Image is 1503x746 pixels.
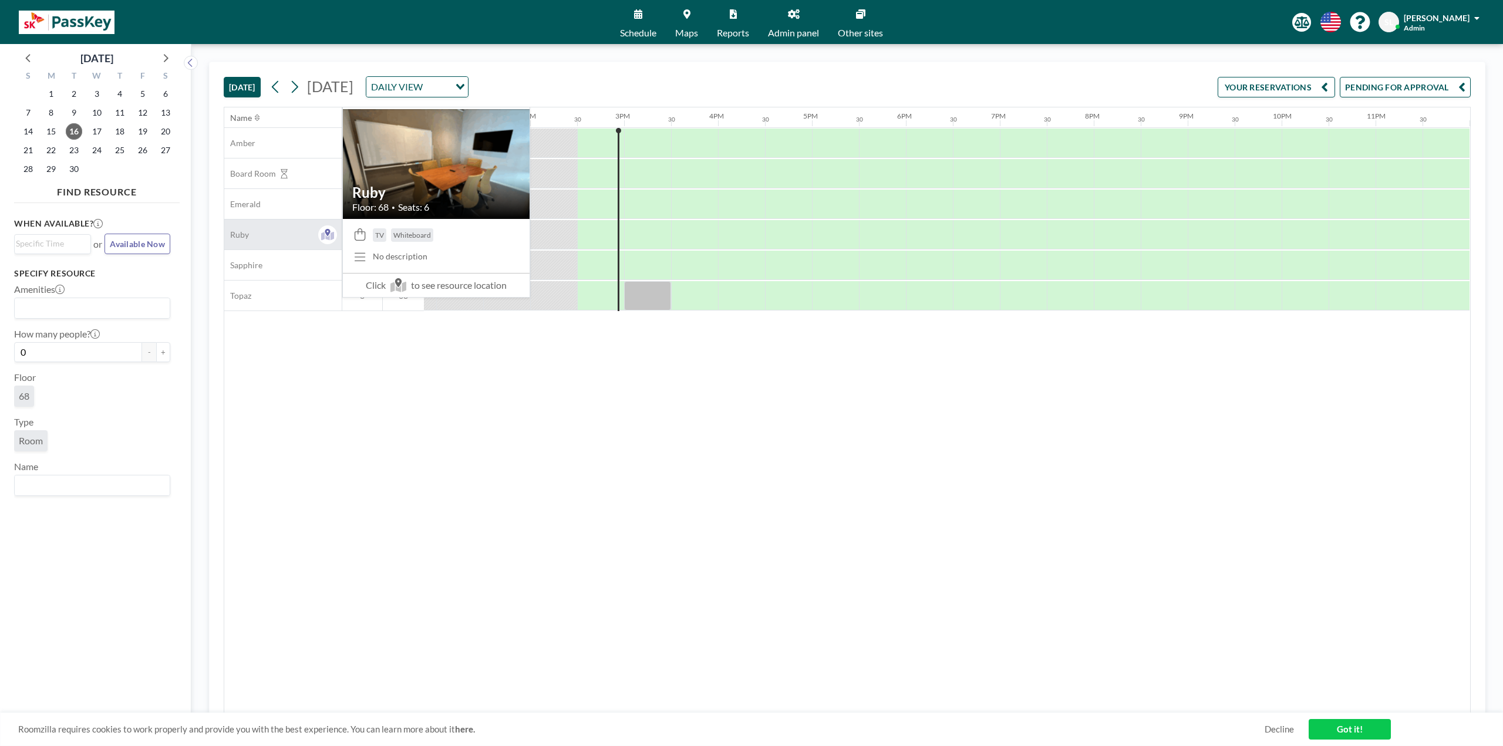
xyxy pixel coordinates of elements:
[134,142,151,158] span: Friday, September 26, 2025
[1384,17,1393,28] span: SL
[86,69,109,85] div: W
[1232,116,1239,123] div: 30
[66,86,82,102] span: Tuesday, September 2, 2025
[352,184,520,201] h2: Ruby
[43,123,59,140] span: Monday, September 15, 2025
[224,291,251,301] span: Topaz
[717,28,749,38] span: Reports
[897,112,912,120] div: 6PM
[668,116,675,123] div: 30
[343,273,530,297] span: Click to see resource location
[224,138,255,148] span: Amber
[224,77,261,97] button: [DATE]
[426,79,449,94] input: Search for option
[134,104,151,121] span: Friday, September 12, 2025
[63,69,86,85] div: T
[14,416,33,428] label: Type
[224,199,261,210] span: Emerald
[14,372,36,383] label: Floor
[66,161,82,177] span: Tuesday, September 30, 2025
[20,142,36,158] span: Sunday, September 21, 2025
[1404,13,1470,23] span: [PERSON_NAME]
[14,461,38,472] label: Name
[343,109,530,217] img: resource-image
[1340,77,1471,97] button: PENDING FOR APPROVAL
[134,123,151,140] span: Friday, September 19, 2025
[134,86,151,102] span: Friday, September 5, 2025
[369,79,425,94] span: DAILY VIEW
[803,112,818,120] div: 5PM
[17,69,40,85] div: S
[14,181,180,198] h4: FIND RESOURCE
[230,113,252,123] div: Name
[43,142,59,158] span: Monday, September 22, 2025
[615,112,630,120] div: 3PM
[1326,116,1333,123] div: 30
[768,28,819,38] span: Admin panel
[15,475,170,495] div: Search for option
[16,478,163,493] input: Search for option
[156,342,170,362] button: +
[1404,23,1425,32] span: Admin
[1085,112,1100,120] div: 8PM
[105,234,170,254] button: Available Now
[131,69,154,85] div: F
[157,142,174,158] span: Saturday, September 27, 2025
[157,104,174,121] span: Saturday, September 13, 2025
[366,77,468,97] div: Search for option
[1179,112,1194,120] div: 9PM
[1265,724,1294,735] a: Decline
[991,112,1006,120] div: 7PM
[157,86,174,102] span: Saturday, September 6, 2025
[110,239,165,249] span: Available Now
[856,116,863,123] div: 30
[15,298,170,318] div: Search for option
[66,104,82,121] span: Tuesday, September 9, 2025
[620,28,656,38] span: Schedule
[108,69,131,85] div: T
[112,86,128,102] span: Thursday, September 4, 2025
[14,328,100,340] label: How many people?
[373,251,427,262] div: No description
[66,142,82,158] span: Tuesday, September 23, 2025
[762,116,769,123] div: 30
[89,104,105,121] span: Wednesday, September 10, 2025
[157,123,174,140] span: Saturday, September 20, 2025
[80,50,113,66] div: [DATE]
[1420,116,1427,123] div: 30
[950,116,957,123] div: 30
[1273,112,1292,120] div: 10PM
[224,229,249,240] span: Ruby
[20,161,36,177] span: Sunday, September 28, 2025
[455,724,475,734] a: here.
[838,28,883,38] span: Other sites
[398,201,429,213] span: Seats: 6
[93,238,102,250] span: or
[1309,719,1391,740] a: Got it!
[43,104,59,121] span: Monday, September 8, 2025
[18,724,1265,735] span: Roomzilla requires cookies to work properly and provide you with the best experience. You can lea...
[43,161,59,177] span: Monday, September 29, 2025
[19,390,29,402] span: 68
[154,69,177,85] div: S
[224,168,276,179] span: Board Room
[40,69,63,85] div: M
[89,123,105,140] span: Wednesday, September 17, 2025
[709,112,724,120] div: 4PM
[1044,116,1051,123] div: 30
[675,28,698,38] span: Maps
[89,86,105,102] span: Wednesday, September 3, 2025
[224,260,262,271] span: Sapphire
[89,142,105,158] span: Wednesday, September 24, 2025
[574,116,581,123] div: 30
[375,231,384,239] span: TV
[392,204,395,211] span: •
[16,301,163,316] input: Search for option
[19,435,43,447] span: Room
[16,237,84,250] input: Search for option
[1218,77,1335,97] button: YOUR RESERVATIONS
[352,201,389,213] span: Floor: 68
[1138,116,1145,123] div: 30
[1367,112,1386,120] div: 11PM
[14,283,65,295] label: Amenities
